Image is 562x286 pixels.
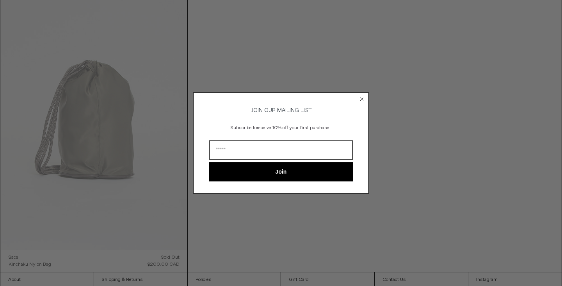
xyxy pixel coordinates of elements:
span: receive 10% off your first purchase [257,125,329,131]
button: Join [209,162,353,181]
span: JOIN OUR MAILING LIST [250,107,312,114]
button: Close dialog [358,95,366,103]
input: Email [209,140,353,160]
span: Subscribe to [231,125,257,131]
